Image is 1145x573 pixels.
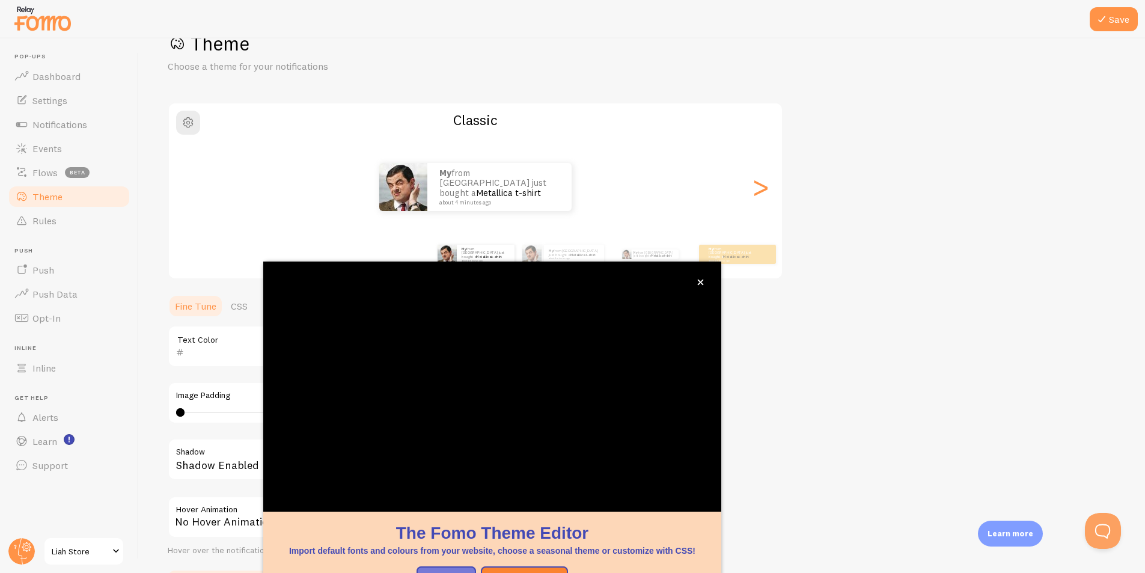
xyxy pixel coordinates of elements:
p: from [GEOGRAPHIC_DATA] just bought a [439,168,560,206]
a: Flows beta [7,161,131,185]
a: Events [7,136,131,161]
span: Rules [32,215,56,227]
strong: My [709,247,713,251]
h1: Theme [168,31,1116,56]
img: fomo-relay-logo-orange.svg [13,3,73,34]
span: Inline [14,345,131,352]
strong: My [462,247,466,251]
p: from [GEOGRAPHIC_DATA] just bought a [709,247,757,262]
a: Push [7,258,131,282]
img: Fomo [379,163,427,211]
a: Dashboard [7,64,131,88]
a: Push Data [7,282,131,306]
div: Learn more [978,521,1043,547]
strong: My [549,248,554,253]
strong: My [439,167,451,179]
button: close, [694,276,707,289]
a: Metallica t-shirt [651,254,671,257]
small: about 4 minutes ago [709,259,756,262]
a: Alerts [7,405,131,429]
a: Metallica t-shirt [570,252,596,257]
p: from [GEOGRAPHIC_DATA] just bought a [634,250,674,259]
a: Theme [7,185,131,209]
span: Support [32,459,68,471]
small: about 4 minutes ago [462,259,508,262]
a: Metallica t-shirt [723,254,749,259]
small: about 4 minutes ago [439,200,556,206]
a: Fine Tune [168,294,224,318]
span: Push Data [32,288,78,300]
img: Fomo [438,245,457,264]
svg: <p>Watch New Feature Tutorials!</p> [64,434,75,445]
a: Metallica t-shirt [476,187,541,198]
div: No Hover Animation [168,496,528,538]
span: Get Help [14,394,131,402]
div: Next slide [753,144,768,230]
p: from [GEOGRAPHIC_DATA] just bought a [549,249,599,260]
a: Metallica t-shirt [476,254,502,259]
h2: Classic [169,111,782,129]
span: Pop-ups [14,53,131,61]
span: Push [32,264,54,276]
span: Alerts [32,411,58,423]
a: Notifications [7,112,131,136]
span: Flows [32,167,58,179]
span: Liah Store [52,544,109,559]
span: Theme [32,191,63,203]
span: Opt-In [32,312,61,324]
span: Events [32,142,62,155]
strong: My [634,251,638,254]
a: Rules [7,209,131,233]
h1: The Fomo Theme Editor [278,521,707,545]
span: Push [14,247,131,255]
span: Learn [32,435,57,447]
span: beta [65,167,90,178]
span: Dashboard [32,70,81,82]
label: Image Padding [176,390,520,401]
p: Import default fonts and colours from your website, choose a seasonal theme or customize with CSS! [278,545,707,557]
a: Support [7,453,131,477]
img: Fomo [522,245,542,264]
div: Shadow Enabled [168,438,528,482]
a: Inline [7,356,131,380]
a: Liah Store [43,537,124,566]
span: Notifications [32,118,87,130]
a: Settings [7,88,131,112]
p: from [GEOGRAPHIC_DATA] just bought a [462,247,510,262]
img: Fomo [621,250,631,259]
a: CSS [224,294,255,318]
span: Inline [32,362,56,374]
p: Choose a theme for your notifications [168,60,456,73]
p: Learn more [988,528,1033,539]
a: Learn [7,429,131,453]
div: Hover over the notification for preview [168,545,528,556]
iframe: Help Scout Beacon - Open [1085,513,1121,549]
span: Settings [32,94,67,106]
small: about 4 minutes ago [549,257,598,260]
a: Opt-In [7,306,131,330]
